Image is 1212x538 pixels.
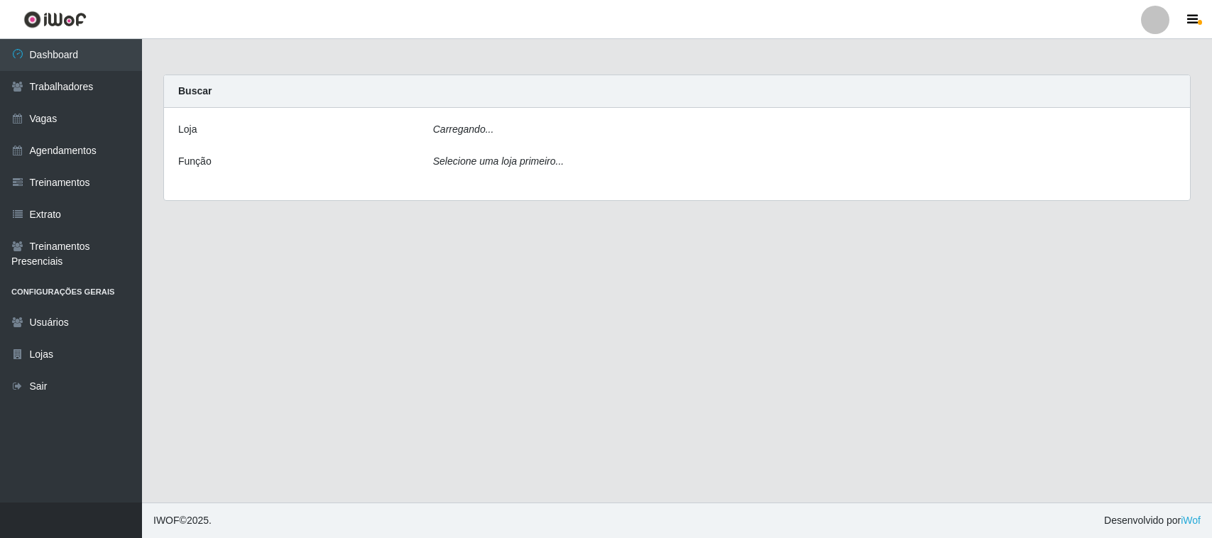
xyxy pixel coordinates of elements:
i: Carregando... [433,123,494,135]
span: IWOF [153,515,180,526]
strong: Buscar [178,85,212,97]
img: CoreUI Logo [23,11,87,28]
i: Selecione uma loja primeiro... [433,155,564,167]
label: Função [178,154,212,169]
span: Desenvolvido por [1104,513,1201,528]
span: © 2025 . [153,513,212,528]
a: iWof [1181,515,1201,526]
label: Loja [178,122,197,137]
